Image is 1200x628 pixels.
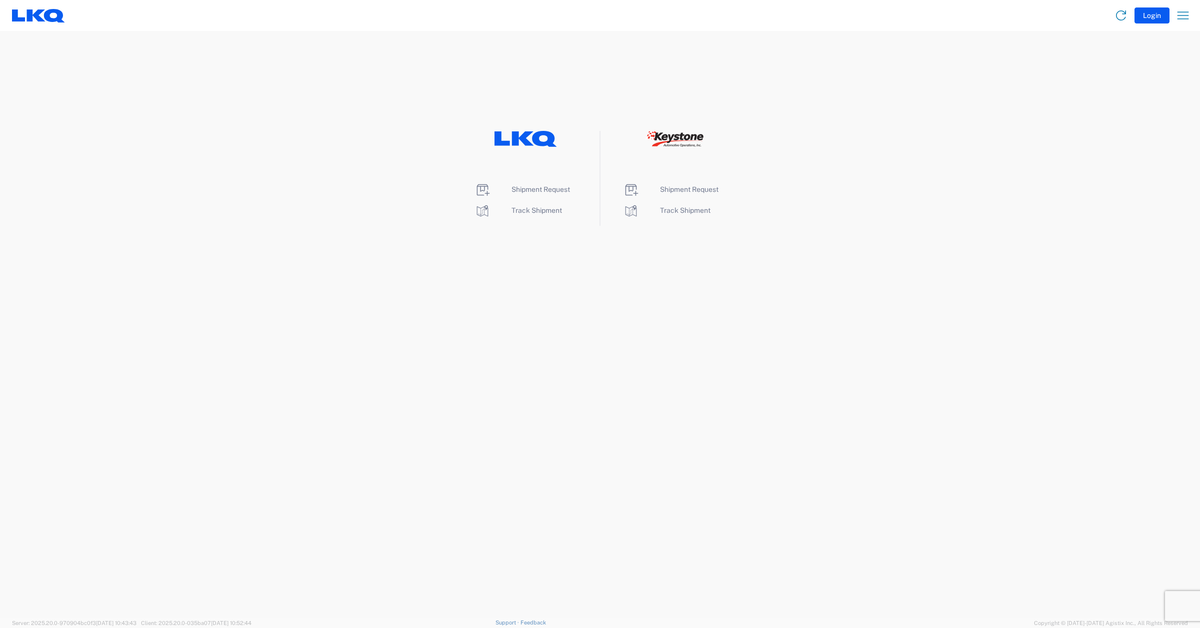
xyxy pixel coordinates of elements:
[660,185,718,193] span: Shipment Request
[141,620,251,626] span: Client: 2025.20.0-035ba07
[511,185,570,193] span: Shipment Request
[623,185,718,193] a: Shipment Request
[623,206,710,214] a: Track Shipment
[495,620,520,626] a: Support
[1134,7,1169,23] button: Login
[96,620,136,626] span: [DATE] 10:43:43
[474,185,570,193] a: Shipment Request
[511,206,562,214] span: Track Shipment
[520,620,546,626] a: Feedback
[660,206,710,214] span: Track Shipment
[474,206,562,214] a: Track Shipment
[1034,619,1188,628] span: Copyright © [DATE]-[DATE] Agistix Inc., All Rights Reserved
[12,620,136,626] span: Server: 2025.20.0-970904bc0f3
[211,620,251,626] span: [DATE] 10:52:44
